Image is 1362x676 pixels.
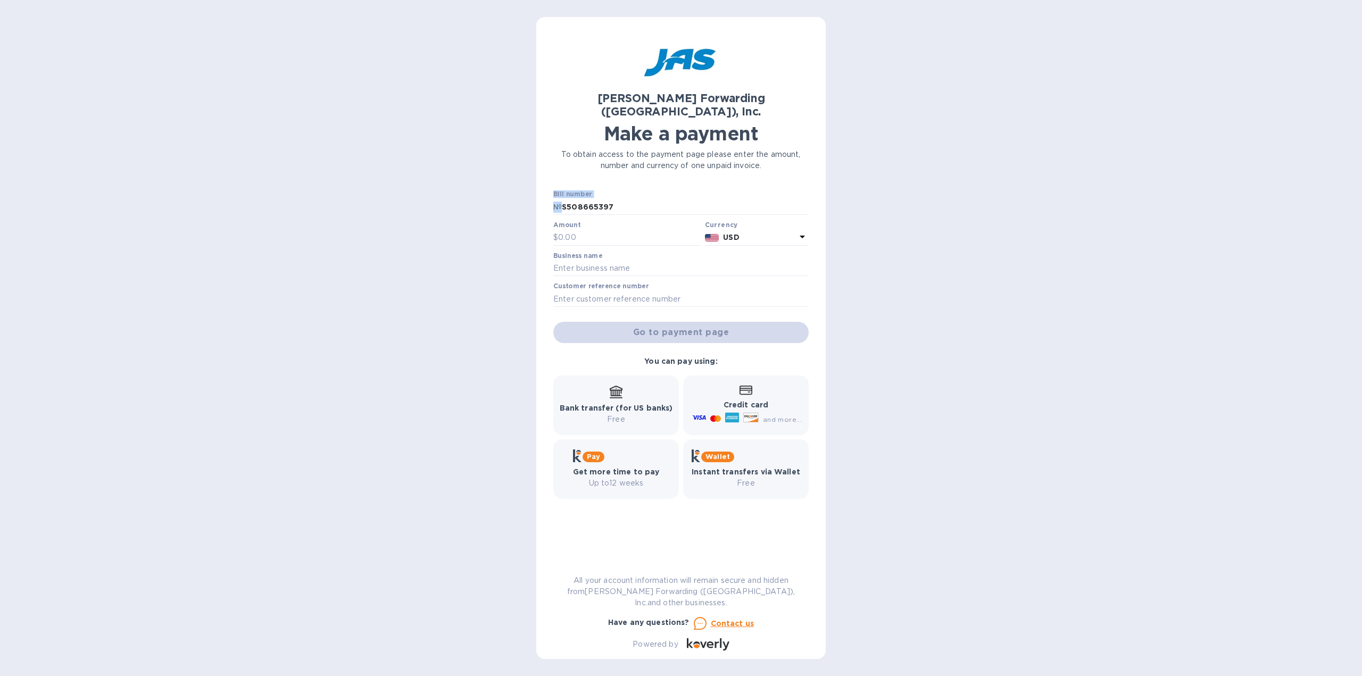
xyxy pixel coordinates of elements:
label: Business name [553,253,602,259]
p: $ [553,232,558,243]
p: To obtain access to the payment page please enter the amount, number and currency of one unpaid i... [553,149,809,171]
b: [PERSON_NAME] Forwarding ([GEOGRAPHIC_DATA]), Inc. [597,91,765,118]
b: Credit card [724,400,768,409]
p: Up to 12 weeks [573,478,660,489]
b: Instant transfers via Wallet [692,468,800,476]
b: USD [723,233,739,241]
input: Enter bill number [562,199,809,215]
b: You can pay using: [644,357,717,365]
b: Wallet [705,453,730,461]
label: Bill number [553,191,592,198]
input: Enter business name [553,261,809,277]
p: Powered by [633,639,678,650]
p: Free [692,478,800,489]
b: Get more time to pay [573,468,660,476]
b: Currency [705,221,738,229]
input: 0.00 [558,230,701,246]
label: Amount [553,222,580,228]
p: № [553,202,562,213]
label: Customer reference number [553,283,649,290]
input: Enter customer reference number [553,291,809,307]
b: Have any questions? [608,618,690,627]
b: Pay [587,453,600,461]
span: and more... [763,415,802,423]
img: USD [705,234,719,241]
p: Free [560,414,673,425]
h1: Make a payment [553,122,809,145]
b: Bank transfer (for US banks) [560,404,673,412]
p: All your account information will remain secure and hidden from [PERSON_NAME] Forwarding ([GEOGRA... [553,575,809,608]
u: Contact us [711,619,754,628]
